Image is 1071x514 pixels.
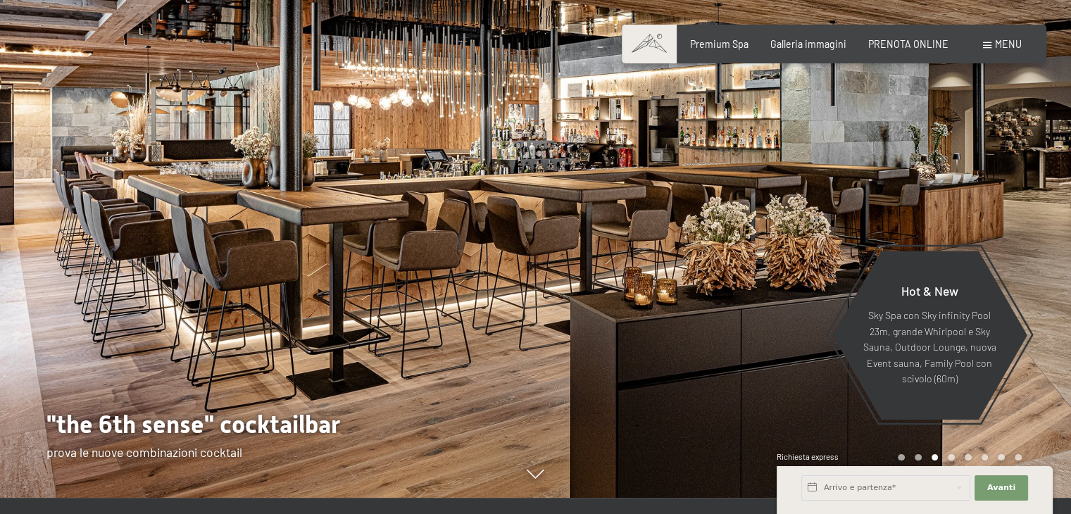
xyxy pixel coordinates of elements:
[868,38,948,50] a: PRENOTA ONLINE
[831,250,1027,420] a: Hot & New Sky Spa con Sky infinity Pool 23m, grande Whirlpool e Sky Sauna, Outdoor Lounge, nuova ...
[987,482,1015,494] span: Avanti
[770,38,846,50] a: Galleria immagini
[690,38,749,50] a: Premium Spa
[995,38,1022,50] span: Menu
[975,475,1028,501] button: Avanti
[862,308,996,387] p: Sky Spa con Sky infinity Pool 23m, grande Whirlpool e Sky Sauna, Outdoor Lounge, nuova Event saun...
[777,452,839,461] span: Richiesta express
[901,283,958,299] span: Hot & New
